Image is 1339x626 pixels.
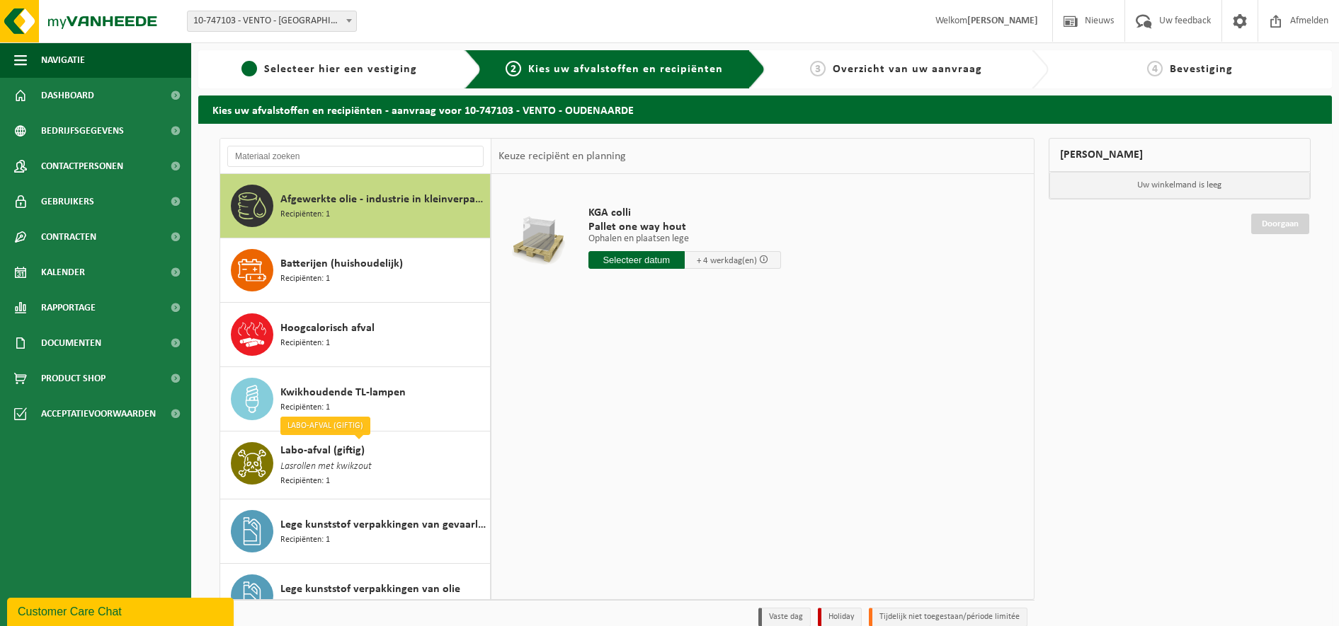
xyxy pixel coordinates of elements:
span: Recipiënten: 1 [280,598,330,611]
span: Gebruikers [41,184,94,219]
button: Lege kunststof verpakkingen van gevaarlijke stoffen Recipiënten: 1 [220,499,491,564]
span: Bevestiging [1170,64,1233,75]
span: Recipiënten: 1 [280,272,330,286]
span: 10-747103 - VENTO - OUDENAARDE [187,11,357,32]
span: Recipiënten: 1 [280,208,330,221]
button: Kwikhoudende TL-lampen Recipiënten: 1 [220,367,491,431]
button: Hoogcalorisch afval Recipiënten: 1 [220,303,491,367]
span: Afgewerkte olie - industrie in kleinverpakking [280,191,486,208]
button: Batterijen (huishoudelijk) Recipiënten: 1 [220,238,491,303]
div: [PERSON_NAME] [1049,138,1311,172]
span: + 4 werkdag(en) [697,256,757,265]
span: Recipiënten: 1 [280,533,330,547]
button: Labo-afval (giftig) Lasrollen met kwikzout Recipiënten: 1 [220,431,491,499]
span: Product Shop [41,361,106,396]
span: Labo-afval (giftig) [280,442,365,459]
span: Documenten [41,325,101,361]
span: Rapportage [41,290,96,325]
iframe: chat widget [7,595,237,626]
span: Selecteer hier een vestiging [264,64,417,75]
input: Materiaal zoeken [227,146,484,167]
span: 1 [241,61,257,76]
span: Overzicht van uw aanvraag [833,64,982,75]
span: KGA colli [588,206,781,220]
span: Contracten [41,219,96,255]
span: 10-747103 - VENTO - OUDENAARDE [188,11,356,31]
span: Contactpersonen [41,149,123,184]
div: Keuze recipiënt en planning [491,139,633,174]
a: Doorgaan [1251,214,1309,234]
span: Lege kunststof verpakkingen van olie [280,581,460,598]
span: Kalender [41,255,85,290]
p: Ophalen en plaatsen lege [588,234,781,244]
span: Lege kunststof verpakkingen van gevaarlijke stoffen [280,516,486,533]
span: Dashboard [41,78,94,113]
p: Uw winkelmand is leeg [1049,172,1310,199]
span: Batterijen (huishoudelijk) [280,255,403,272]
span: Recipiënten: 1 [280,475,330,488]
span: Pallet one way hout [588,220,781,234]
span: Kies uw afvalstoffen en recipiënten [528,64,723,75]
span: Recipiënten: 1 [280,337,330,350]
h2: Kies uw afvalstoffen en recipiënten - aanvraag voor 10-747103 - VENTO - OUDENAARDE [198,95,1332,123]
span: Kwikhoudende TL-lampen [280,384,406,401]
span: Navigatie [41,42,85,78]
span: 3 [810,61,826,76]
span: Hoogcalorisch afval [280,320,375,337]
span: Bedrijfsgegevens [41,113,124,149]
button: Afgewerkte olie - industrie in kleinverpakking Recipiënten: 1 [220,174,491,238]
input: Selecteer datum [588,251,685,269]
span: Lasrollen met kwikzout [280,459,372,475]
a: 1Selecteer hier een vestiging [205,61,453,78]
strong: [PERSON_NAME] [967,16,1038,26]
span: 2 [506,61,521,76]
span: 4 [1147,61,1163,76]
span: Recipiënten: 1 [280,401,330,415]
span: Acceptatievoorwaarden [41,396,156,431]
